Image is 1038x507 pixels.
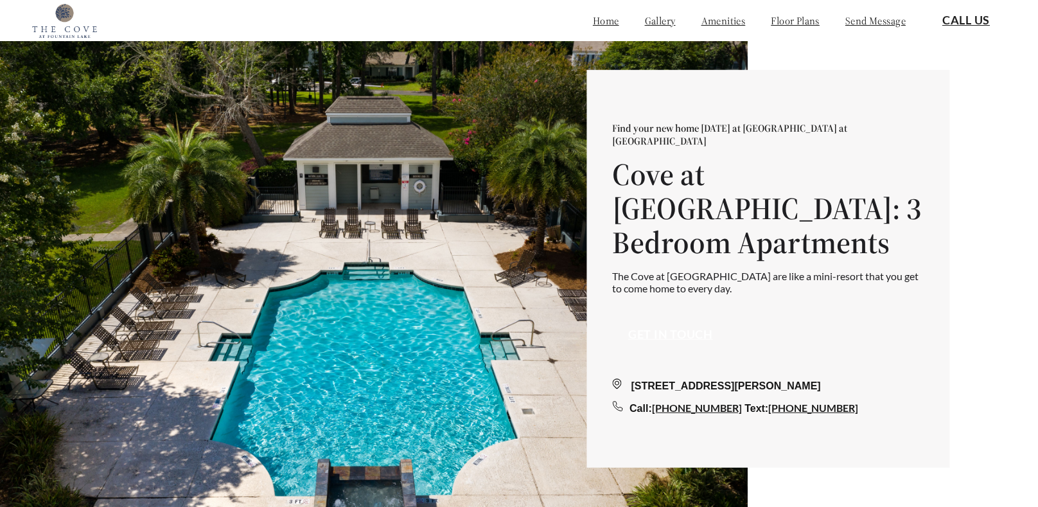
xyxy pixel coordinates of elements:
button: Get in touch [612,320,729,350]
span: Text: [744,402,768,413]
a: [PHONE_NUMBER] [768,401,858,413]
button: Call Us [926,6,1006,35]
p: Find your new home [DATE] at [GEOGRAPHIC_DATA] at [GEOGRAPHIC_DATA] [612,121,924,147]
a: floor plans [771,14,820,27]
a: amenities [701,14,746,27]
a: home [593,14,619,27]
img: cove_at_fountain_lake_logo.png [32,3,97,38]
div: [STREET_ADDRESS][PERSON_NAME] [612,378,924,393]
span: Call: [629,402,652,413]
a: send message [845,14,906,27]
h1: Cove at [GEOGRAPHIC_DATA]: 3 Bedroom Apartments [612,157,924,259]
a: gallery [645,14,676,27]
a: [PHONE_NUMBER] [652,401,742,413]
a: Call Us [942,13,990,28]
a: Get in touch [628,328,713,342]
p: The Cove at [GEOGRAPHIC_DATA] are like a mini-resort that you get to come home to every day. [612,269,924,294]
